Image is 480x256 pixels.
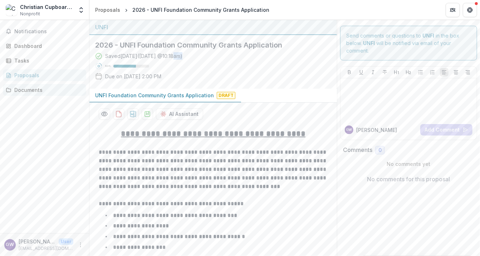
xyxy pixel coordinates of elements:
[92,5,272,15] nav: breadcrumb
[95,6,120,14] div: Proposals
[20,11,40,17] span: Nonprofit
[14,86,80,94] div: Documents
[6,4,17,16] img: Christian Cupboard Emergency Food Shelf
[343,147,372,153] h2: Comments
[105,73,161,80] p: Due on [DATE] 2:00 PM
[3,26,86,37] button: Notifications
[363,40,375,46] strong: UNFI
[3,55,86,67] a: Tasks
[14,29,83,35] span: Notifications
[142,108,153,120] button: download-proposal
[428,68,437,77] button: Ordered List
[422,33,434,39] strong: UNFI
[113,108,124,120] button: download-proposal
[343,160,474,168] p: No comments yet
[381,68,389,77] button: Strike
[105,52,182,60] div: Saved [DATE] ( [DATE] @ 10:18am )
[346,128,352,132] div: Grace Weber
[446,3,460,17] button: Partners
[367,175,450,183] p: No comments for this proposal
[59,238,73,245] p: User
[340,26,477,60] div: Send comments or questions to in the box below. will be notified via email of your comment.
[127,108,139,120] button: download-proposal
[156,108,203,120] button: AI Assistant
[19,238,56,245] p: [PERSON_NAME]
[14,57,80,64] div: Tasks
[95,92,214,99] p: UNFI Foundation Community Grants Application
[345,68,354,77] button: Bold
[3,40,86,52] a: Dashboard
[440,68,449,77] button: Align Left
[76,241,85,249] button: More
[3,69,86,81] a: Proposals
[76,3,86,17] button: Open entity switcher
[14,72,80,79] div: Proposals
[404,68,413,77] button: Heading 2
[217,92,235,99] span: Draft
[464,68,472,77] button: Align Right
[6,242,14,247] div: Grace Weber
[416,68,425,77] button: Bullet List
[92,5,123,15] a: Proposals
[132,6,269,14] div: 2026 - UNFI Foundation Community Grants Application
[14,42,80,50] div: Dashboard
[463,3,477,17] button: Get Help
[452,68,460,77] button: Align Center
[369,68,377,77] button: Italicize
[378,147,382,153] span: 0
[99,108,110,120] button: Preview 305ee92e-36bb-4b8c-be18-5c7ff51e34a5-0.pdf
[420,124,472,136] button: Add Comment
[95,41,320,49] h2: 2026 - UNFI Foundation Community Grants Application
[392,68,401,77] button: Heading 1
[105,64,111,69] p: 63 %
[356,126,397,134] p: [PERSON_NAME]
[357,68,366,77] button: Underline
[95,23,331,31] div: UNFI
[19,245,73,252] p: [EMAIL_ADDRESS][DOMAIN_NAME]
[20,3,73,11] div: Christian Cupboard Emergency Food Shelf
[3,84,86,96] a: Documents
